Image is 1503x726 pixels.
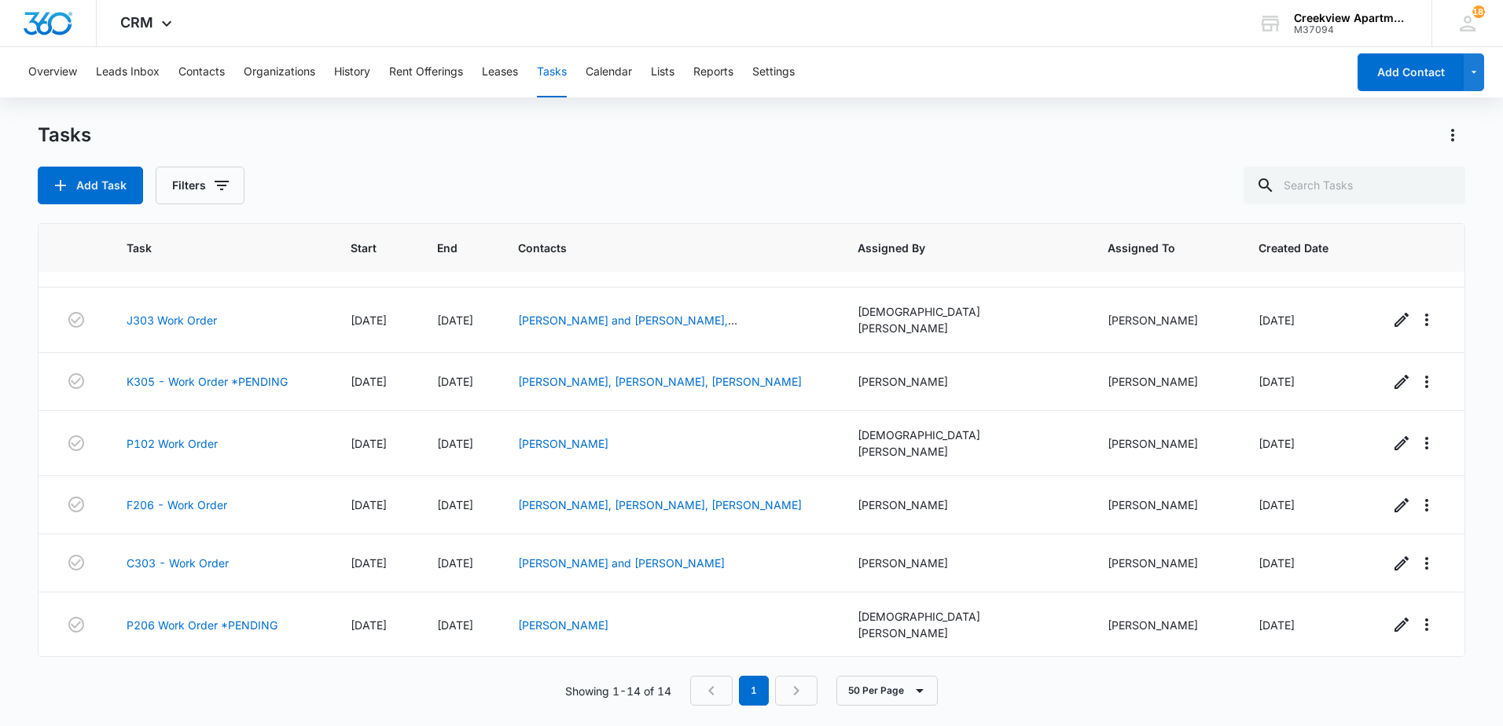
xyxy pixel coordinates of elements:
[858,608,1070,641] div: [DEMOGRAPHIC_DATA][PERSON_NAME]
[858,427,1070,460] div: [DEMOGRAPHIC_DATA][PERSON_NAME]
[28,47,77,97] button: Overview
[1259,437,1295,450] span: [DATE]
[244,47,315,97] button: Organizations
[1108,312,1221,328] div: [PERSON_NAME]
[1108,497,1221,513] div: [PERSON_NAME]
[1294,12,1409,24] div: account name
[858,303,1070,336] div: [DEMOGRAPHIC_DATA][PERSON_NAME]
[127,240,290,256] span: Task
[858,497,1070,513] div: [PERSON_NAME]
[127,497,227,513] a: F206 - Work Order
[518,498,802,511] a: [PERSON_NAME], [PERSON_NAME], [PERSON_NAME]
[1440,123,1465,148] button: Actions
[858,555,1070,571] div: [PERSON_NAME]
[1108,617,1221,633] div: [PERSON_NAME]
[127,435,218,452] a: P102 Work Order
[1259,313,1295,327] span: [DATE]
[1108,373,1221,390] div: [PERSON_NAME]
[437,498,473,511] span: [DATE]
[437,618,473,632] span: [DATE]
[1294,24,1409,35] div: account id
[518,375,802,388] a: [PERSON_NAME], [PERSON_NAME], [PERSON_NAME]
[389,47,463,97] button: Rent Offerings
[651,47,674,97] button: Lists
[518,313,737,343] a: [PERSON_NAME] and [PERSON_NAME], [PERSON_NAME]
[518,240,797,256] span: Contacts
[1358,53,1464,91] button: Add Contact
[351,618,387,632] span: [DATE]
[690,676,818,706] nav: Pagination
[1259,618,1295,632] span: [DATE]
[482,47,518,97] button: Leases
[351,556,387,570] span: [DATE]
[437,437,473,450] span: [DATE]
[752,47,795,97] button: Settings
[1259,556,1295,570] span: [DATE]
[858,373,1070,390] div: [PERSON_NAME]
[693,47,733,97] button: Reports
[334,47,370,97] button: History
[437,313,473,327] span: [DATE]
[437,556,473,570] span: [DATE]
[437,240,458,256] span: End
[351,375,387,388] span: [DATE]
[1259,375,1295,388] span: [DATE]
[1108,435,1221,452] div: [PERSON_NAME]
[1472,5,1485,18] span: 182
[739,676,769,706] em: 1
[518,618,608,632] a: [PERSON_NAME]
[437,375,473,388] span: [DATE]
[1472,5,1485,18] div: notifications count
[518,437,608,450] a: [PERSON_NAME]
[96,47,160,97] button: Leads Inbox
[836,676,938,706] button: 50 Per Page
[351,240,377,256] span: Start
[858,240,1047,256] span: Assigned By
[518,556,725,570] a: [PERSON_NAME] and [PERSON_NAME]
[1244,167,1465,204] input: Search Tasks
[38,123,91,147] h1: Tasks
[127,555,229,571] a: C303 - Work Order
[1108,240,1198,256] span: Assigned To
[537,47,567,97] button: Tasks
[127,312,217,328] a: J303 Work Order
[565,683,671,699] p: Showing 1-14 of 14
[351,498,387,511] span: [DATE]
[351,437,387,450] span: [DATE]
[1259,498,1295,511] span: [DATE]
[120,14,153,31] span: CRM
[127,617,277,633] a: P206 Work Order *PENDING
[1108,555,1221,571] div: [PERSON_NAME]
[1259,240,1328,256] span: Created Date
[38,167,143,204] button: Add Task
[178,47,225,97] button: Contacts
[127,373,288,390] a: K305 - Work Order *PENDING
[586,47,632,97] button: Calendar
[156,167,244,204] button: Filters
[351,313,387,327] span: [DATE]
